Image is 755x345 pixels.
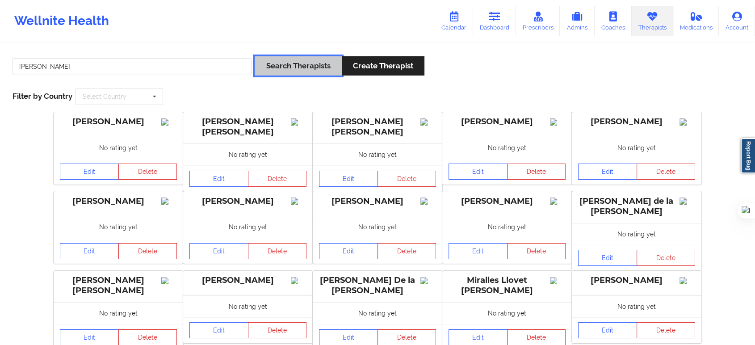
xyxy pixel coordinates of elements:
[449,117,566,127] div: [PERSON_NAME]
[291,277,306,284] img: Image%2Fplaceholer-image.png
[442,302,572,324] div: No rating yet
[679,277,695,284] img: Image%2Fplaceholer-image.png
[435,6,473,36] a: Calendar
[60,164,119,180] a: Edit
[679,118,695,126] img: Image%2Fplaceholer-image.png
[578,117,695,127] div: [PERSON_NAME]
[550,198,566,205] img: Image%2Fplaceholer-image.png
[60,196,177,206] div: [PERSON_NAME]
[291,198,306,205] img: Image%2Fplaceholer-image.png
[83,93,126,100] div: Select Country
[313,216,442,238] div: No rating yet
[679,198,695,205] img: Image%2Fplaceholer-image.png
[161,118,177,126] img: Image%2Fplaceholer-image.png
[189,117,306,137] div: [PERSON_NAME] [PERSON_NAME]
[377,243,436,259] button: Delete
[183,295,313,317] div: No rating yet
[578,164,637,180] a: Edit
[442,216,572,238] div: No rating yet
[420,277,436,284] img: Image%2Fplaceholer-image.png
[118,243,177,259] button: Delete
[442,137,572,159] div: No rating yet
[60,117,177,127] div: [PERSON_NAME]
[719,6,755,36] a: Account
[578,322,637,338] a: Edit
[54,302,183,324] div: No rating yet
[473,6,516,36] a: Dashboard
[673,6,719,36] a: Medications
[291,118,306,126] img: Image%2Fplaceholer-image.png
[342,56,424,76] button: Create Therapist
[319,275,436,296] div: [PERSON_NAME] De la [PERSON_NAME]
[60,275,177,296] div: [PERSON_NAME] [PERSON_NAME]
[13,92,72,101] span: Filter by Country
[572,223,701,245] div: No rating yet
[313,143,442,165] div: No rating yet
[572,137,701,159] div: No rating yet
[319,243,378,259] a: Edit
[313,302,442,324] div: No rating yet
[637,250,696,266] button: Delete
[578,196,695,217] div: [PERSON_NAME] de la [PERSON_NAME]
[189,196,306,206] div: [PERSON_NAME]
[319,171,378,187] a: Edit
[319,196,436,206] div: [PERSON_NAME]
[183,143,313,165] div: No rating yet
[449,275,566,296] div: Miralles Llovet [PERSON_NAME]
[13,58,252,75] input: Search Keywords
[118,164,177,180] button: Delete
[449,164,508,180] a: Edit
[578,275,695,286] div: [PERSON_NAME]
[578,250,637,266] a: Edit
[183,216,313,238] div: No rating yet
[255,56,341,76] button: Search Therapists
[572,295,701,317] div: No rating yet
[60,243,119,259] a: Edit
[420,118,436,126] img: Image%2Fplaceholer-image.png
[377,171,436,187] button: Delete
[189,243,248,259] a: Edit
[632,6,673,36] a: Therapists
[189,275,306,286] div: [PERSON_NAME]
[595,6,632,36] a: Coaches
[189,322,248,338] a: Edit
[248,322,307,338] button: Delete
[637,164,696,180] button: Delete
[560,6,595,36] a: Admins
[507,243,566,259] button: Delete
[54,216,183,238] div: No rating yet
[516,6,560,36] a: Prescribers
[248,171,307,187] button: Delete
[741,138,755,173] a: Report Bug
[507,164,566,180] button: Delete
[161,198,177,205] img: Image%2Fplaceholer-image.png
[189,171,248,187] a: Edit
[248,243,307,259] button: Delete
[637,322,696,338] button: Delete
[54,137,183,159] div: No rating yet
[420,198,436,205] img: Image%2Fplaceholer-image.png
[550,277,566,284] img: Image%2Fplaceholer-image.png
[161,277,177,284] img: Image%2Fplaceholer-image.png
[449,196,566,206] div: [PERSON_NAME]
[319,117,436,137] div: [PERSON_NAME] [PERSON_NAME]
[550,118,566,126] img: Image%2Fplaceholer-image.png
[449,243,508,259] a: Edit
